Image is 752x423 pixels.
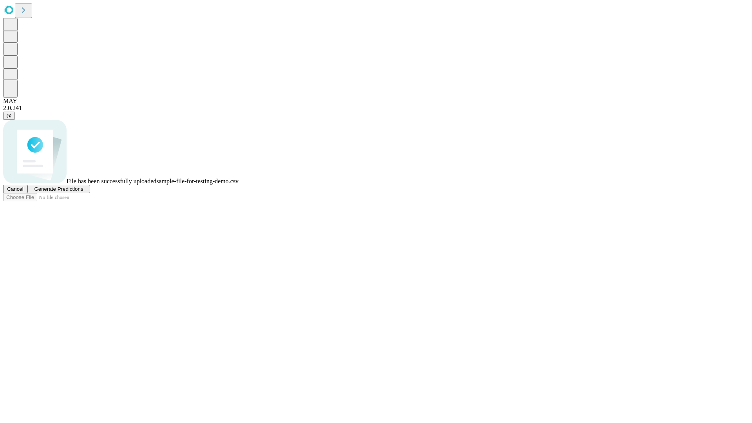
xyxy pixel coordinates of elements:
span: Cancel [7,186,23,192]
span: @ [6,113,12,119]
span: Generate Predictions [34,186,83,192]
button: @ [3,112,15,120]
button: Generate Predictions [27,185,90,193]
span: sample-file-for-testing-demo.csv [156,178,239,184]
span: File has been successfully uploaded [67,178,156,184]
div: 2.0.241 [3,105,749,112]
button: Cancel [3,185,27,193]
div: MAY [3,98,749,105]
